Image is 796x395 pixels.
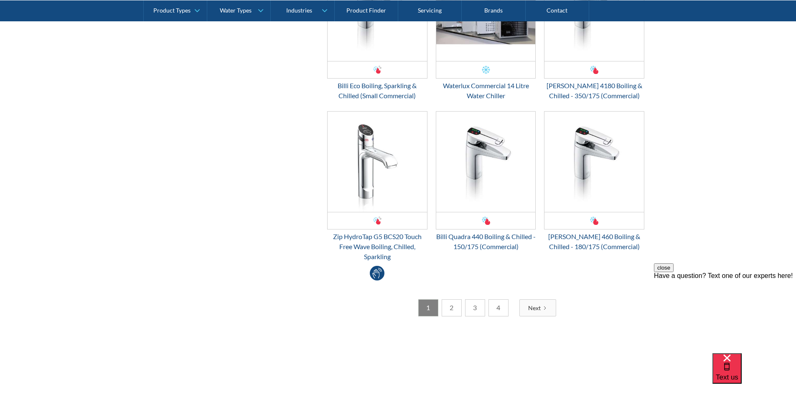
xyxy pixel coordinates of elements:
a: Billi Quadra 440 Boiling & Chilled - 150/175 (Commercial)Billi Quadra 440 Boiling & Chilled - 150... [436,111,536,252]
div: Next [528,303,541,312]
img: Billi Quadra 440 Boiling & Chilled - 150/175 (Commercial) [436,112,536,212]
div: Industries [286,7,312,14]
div: [PERSON_NAME] 460 Boiling & Chilled - 180/175 (Commercial) [544,232,644,252]
a: Zip HydroTap G5 BCS20 Touch Free Wave Boiling, Chilled, SparklingZip HydroTap G5 BCS20 Touch Free... [327,111,427,262]
iframe: podium webchat widget prompt [654,263,796,364]
a: Billi Quadra 460 Boiling & Chilled - 180/175 (Commercial)[PERSON_NAME] 460 Boiling & Chilled - 18... [544,111,644,252]
a: 1 [418,299,438,316]
a: 3 [465,299,485,316]
div: Water Types [220,7,252,14]
a: Next Page [519,299,556,316]
div: Product Types [153,7,191,14]
div: Waterlux Commercial 14 Litre Water Chiller [436,81,536,101]
iframe: podium webchat widget bubble [712,353,796,395]
div: [PERSON_NAME] 4180 Boiling & Chilled - 350/175 (Commercial) [544,81,644,101]
div: Zip HydroTap G5 BCS20 Touch Free Wave Boiling, Chilled, Sparkling [327,232,427,262]
a: 4 [488,299,509,316]
div: Billi Quadra 440 Boiling & Chilled - 150/175 (Commercial) [436,232,536,252]
div: Billi Eco Boiling, Sparkling & Chilled (Small Commercial) [327,81,427,101]
img: Billi Quadra 460 Boiling & Chilled - 180/175 (Commercial) [544,112,644,212]
div: List [327,299,645,316]
img: Zip HydroTap G5 BCS20 Touch Free Wave Boiling, Chilled, Sparkling [328,112,427,212]
a: 2 [442,299,462,316]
